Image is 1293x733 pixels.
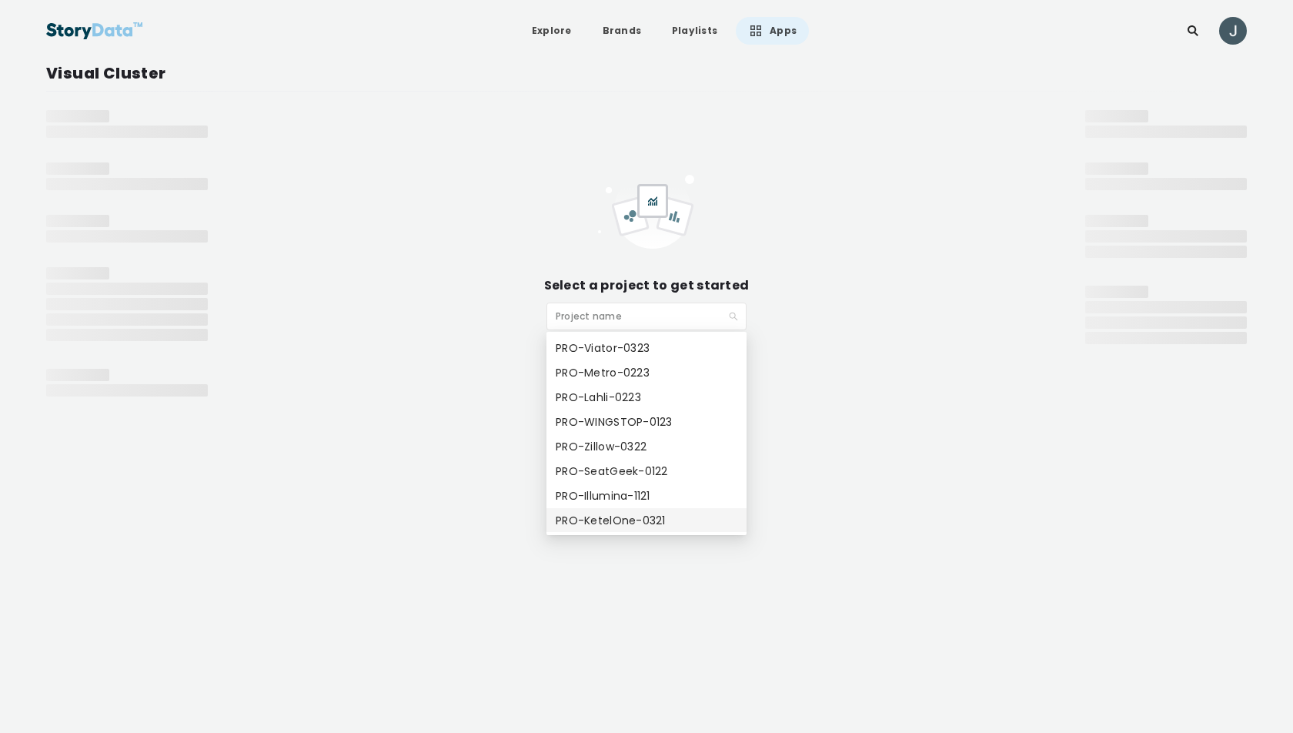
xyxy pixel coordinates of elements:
div: PRO-SeatGeek-0122 [556,463,737,480]
div: PRO-Viator-0323 [546,336,747,360]
a: Playlists [660,17,730,45]
div: PRO-Metro-0223 [556,364,737,381]
img: StoryData Logo [46,17,143,45]
a: Explore [520,17,584,45]
div: Visual Cluster [46,62,1247,85]
div: PRO-WINGSTOP-0123 [546,410,747,434]
div: PRO-SeatGeek-0122 [546,459,747,484]
div: PRO-KetelOne-0321 [556,512,737,529]
div: PRO-Lahli-0223 [556,389,737,406]
div: PRO-Illumina-1121 [556,487,737,504]
div: PRO-Viator-0323 [556,340,737,356]
div: PRO-KetelOne-0321 [546,508,747,533]
a: Brands [590,17,653,45]
div: PRO-Zillow-0322 [556,438,737,455]
div: PRO-Zillow-0322 [546,434,747,459]
a: Apps [736,17,809,45]
div: PRO-WINGSTOP-0123 [556,413,737,430]
div: PRO-Illumina-1121 [546,484,747,508]
img: ACg8ocL4n2a6OBrbNl1cRdhqILMM1PVwDnCTNMmuJZ_RnCAKJCOm-A=s96-c [1219,17,1247,45]
div: PRO-Lahli-0223 [546,385,747,410]
div: PRO-Metro-0223 [546,360,747,385]
div: Select a project to get started [544,276,750,295]
img: empty_project-ae3004c6.svg [598,172,695,249]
